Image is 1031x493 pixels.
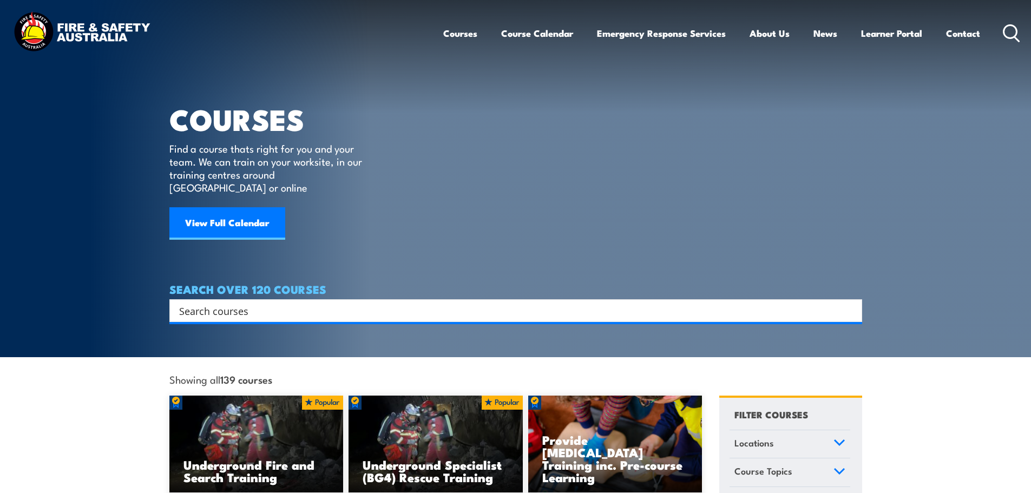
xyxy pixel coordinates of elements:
img: Low Voltage Rescue and Provide CPR [528,396,702,493]
a: Provide [MEDICAL_DATA] Training inc. Pre-course Learning [528,396,702,493]
img: Underground mine rescue [349,396,523,493]
span: Locations [734,436,774,450]
a: Locations [730,430,850,458]
form: Search form [181,303,840,318]
img: Underground mine rescue [169,396,344,493]
span: Course Topics [734,464,792,478]
input: Search input [179,303,838,319]
h3: Provide [MEDICAL_DATA] Training inc. Pre-course Learning [542,433,688,483]
a: Course Calendar [501,19,573,48]
h3: Underground Specialist (BG4) Rescue Training [363,458,509,483]
button: Search magnifier button [843,303,858,318]
h4: FILTER COURSES [734,407,808,422]
a: Course Topics [730,458,850,487]
p: Find a course thats right for you and your team. We can train on your worksite, in our training c... [169,142,367,194]
a: Contact [946,19,980,48]
a: Learner Portal [861,19,922,48]
a: View Full Calendar [169,207,285,240]
a: Underground Fire and Search Training [169,396,344,493]
strong: 139 courses [220,372,272,386]
a: About Us [750,19,790,48]
a: News [813,19,837,48]
h3: Underground Fire and Search Training [183,458,330,483]
h1: COURSES [169,106,378,132]
h4: SEARCH OVER 120 COURSES [169,283,862,295]
span: Showing all [169,373,272,385]
a: Emergency Response Services [597,19,726,48]
a: Courses [443,19,477,48]
a: Underground Specialist (BG4) Rescue Training [349,396,523,493]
